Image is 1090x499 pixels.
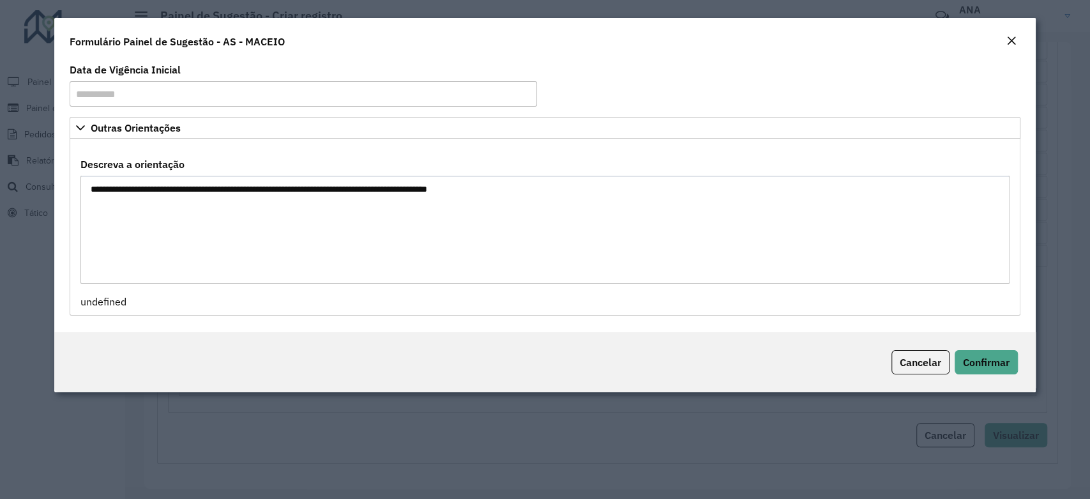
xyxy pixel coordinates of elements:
span: Cancelar [900,356,941,369]
button: Confirmar [955,350,1018,374]
button: Close [1003,33,1020,50]
span: Confirmar [963,356,1010,369]
button: Cancelar [891,350,950,374]
span: Outras Orientações [91,123,181,133]
span: undefined [80,295,126,308]
h4: Formulário Painel de Sugestão - AS - MACEIO [70,34,285,49]
label: Data de Vigência Inicial [70,62,181,77]
a: Outras Orientações [70,117,1020,139]
div: Outras Orientações [70,139,1020,316]
label: Descreva a orientação [80,157,185,172]
em: Fechar [1006,36,1017,46]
